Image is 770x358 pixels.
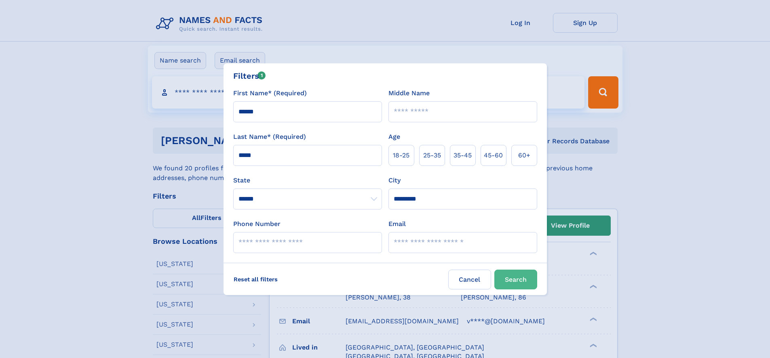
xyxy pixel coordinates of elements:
[388,219,406,229] label: Email
[388,132,400,142] label: Age
[388,176,401,185] label: City
[233,88,307,98] label: First Name* (Required)
[393,151,409,160] span: 18‑25
[494,270,537,289] button: Search
[518,151,530,160] span: 60+
[233,176,382,185] label: State
[388,88,430,98] label: Middle Name
[454,151,472,160] span: 35‑45
[484,151,503,160] span: 45‑60
[233,70,266,82] div: Filters
[228,270,283,289] label: Reset all filters
[423,151,441,160] span: 25‑35
[448,270,491,289] label: Cancel
[233,219,281,229] label: Phone Number
[233,132,306,142] label: Last Name* (Required)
